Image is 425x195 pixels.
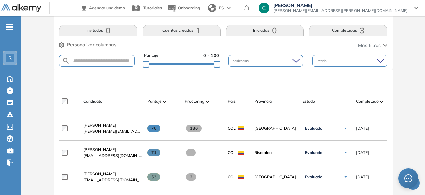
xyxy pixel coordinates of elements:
span: ES [219,5,224,11]
button: Invitados0 [59,25,137,36]
span: - [186,149,196,156]
span: 71 [147,149,160,156]
span: País [228,98,236,104]
span: COL [228,150,236,156]
img: [missing "en.ARROW_ALT" translation] [163,101,166,103]
span: [EMAIL_ADDRESS][DOMAIN_NAME] [83,177,142,183]
a: [PERSON_NAME] [83,147,142,153]
span: Personalizar columnas [67,41,116,48]
span: [EMAIL_ADDRESS][DOMAIN_NAME] [83,153,142,159]
span: COL [228,174,236,180]
span: 76 [147,125,160,132]
span: Proctoring [185,98,204,104]
span: Risaralda [254,150,297,156]
button: Completadas3 [309,25,387,36]
span: [PERSON_NAME] [273,3,408,8]
img: SEARCH_ALT [62,57,70,65]
img: COL [238,126,244,130]
span: Agendar una demo [89,5,125,10]
span: Onboarding [178,5,200,10]
span: [PERSON_NAME] [83,147,116,152]
span: Candidato [83,98,102,104]
span: Más filtros [358,42,381,49]
span: [PERSON_NAME] [83,123,116,128]
span: Estado [316,58,328,63]
div: Estado [312,55,387,67]
img: Ícono de flecha [344,175,348,179]
img: world [208,4,216,12]
span: 2 [186,173,196,181]
span: COL [228,125,236,131]
span: [GEOGRAPHIC_DATA] [254,125,297,131]
i: - [6,26,13,28]
span: [PERSON_NAME][EMAIL_ADDRESS][PERSON_NAME][DOMAIN_NAME] [273,8,408,13]
img: arrow [227,7,231,9]
span: Incidencias [232,58,250,63]
span: 53 [147,173,160,181]
span: Evaluado [305,174,322,180]
img: [missing "en.ARROW_ALT" translation] [206,101,209,103]
span: 136 [186,125,202,132]
button: Personalizar columnas [59,41,116,48]
div: Incidencias [228,55,303,67]
span: Evaluado [305,150,322,155]
span: [DATE] [356,150,369,156]
span: Puntaje [147,98,162,104]
span: message [404,174,413,183]
img: COL [238,151,244,155]
img: Ícono de flecha [344,126,348,130]
button: Más filtros [358,42,387,49]
span: [PERSON_NAME][EMAIL_ADDRESS][PERSON_NAME][DOMAIN_NAME] [83,128,142,134]
span: Tutoriales [143,5,162,10]
span: Provincia [254,98,272,104]
span: [PERSON_NAME] [83,171,116,176]
span: R [8,55,12,61]
span: Evaluado [305,126,322,131]
span: [DATE] [356,125,369,131]
span: [GEOGRAPHIC_DATA] [254,174,297,180]
button: Onboarding [167,1,200,15]
img: Ícono de flecha [344,151,348,155]
img: COL [238,175,244,179]
img: Logo [1,4,41,13]
a: [PERSON_NAME] [83,122,142,128]
button: Iniciadas0 [226,25,304,36]
button: Cuentas creadas1 [143,25,221,36]
span: [DATE] [356,174,369,180]
span: Completado [356,98,379,104]
a: [PERSON_NAME] [83,171,142,177]
img: [missing "en.ARROW_ALT" translation] [380,101,383,103]
span: Estado [302,98,315,104]
span: 0 - 100 [203,52,219,59]
a: Agendar una demo [82,3,125,11]
span: Puntaje [144,52,158,59]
